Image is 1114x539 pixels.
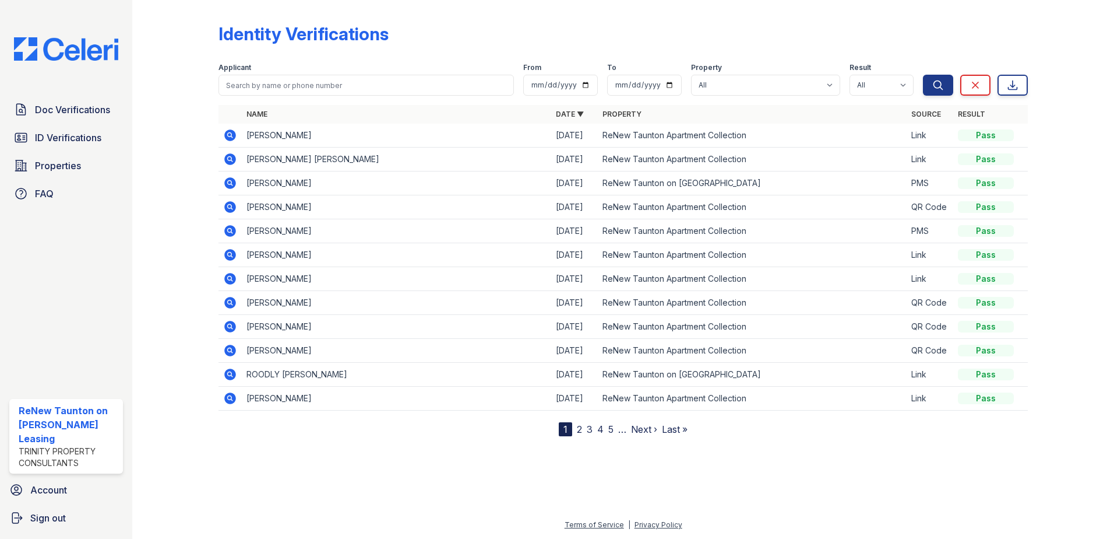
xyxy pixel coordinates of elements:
[958,345,1014,356] div: Pass
[602,110,641,118] a: Property
[958,225,1014,237] div: Pass
[907,339,953,363] td: QR Code
[907,387,953,411] td: Link
[598,243,907,267] td: ReNew Taunton Apartment Collection
[907,291,953,315] td: QR Code
[598,148,907,171] td: ReNew Taunton Apartment Collection
[662,423,688,435] a: Last »
[598,363,907,387] td: ReNew Taunton on [GEOGRAPHIC_DATA]
[5,37,128,61] img: CE_Logo_Blue-a8612792a0a2168367f1c8372b55b34899dd931a85d93a1a3d3e32e68fde9ad4.png
[587,423,593,435] a: 3
[30,483,67,497] span: Account
[598,124,907,148] td: ReNew Taunton Apartment Collection
[559,422,572,436] div: 1
[35,187,54,201] span: FAQ
[242,363,551,387] td: ROODLY [PERSON_NAME]
[958,177,1014,189] div: Pass
[958,369,1014,380] div: Pass
[218,75,514,96] input: Search by name or phone number
[907,243,953,267] td: Link
[907,315,953,339] td: QR Code
[551,267,598,291] td: [DATE]
[551,363,598,387] td: [DATE]
[218,23,389,44] div: Identity Verifications
[551,124,598,148] td: [DATE]
[608,423,614,435] a: 5
[9,182,123,205] a: FAQ
[598,315,907,339] td: ReNew Taunton Apartment Collection
[556,110,584,118] a: Date ▼
[246,110,267,118] a: Name
[958,153,1014,165] div: Pass
[35,103,110,117] span: Doc Verifications
[242,243,551,267] td: [PERSON_NAME]
[598,291,907,315] td: ReNew Taunton Apartment Collection
[19,404,118,446] div: ReNew Taunton on [PERSON_NAME] Leasing
[551,387,598,411] td: [DATE]
[958,110,985,118] a: Result
[9,98,123,121] a: Doc Verifications
[5,478,128,502] a: Account
[35,131,101,145] span: ID Verifications
[598,387,907,411] td: ReNew Taunton Apartment Collection
[551,339,598,363] td: [DATE]
[5,506,128,530] a: Sign out
[242,267,551,291] td: [PERSON_NAME]
[628,520,630,529] div: |
[907,267,953,291] td: Link
[551,291,598,315] td: [DATE]
[35,159,81,173] span: Properties
[958,249,1014,261] div: Pass
[242,171,551,195] td: [PERSON_NAME]
[551,171,598,195] td: [DATE]
[634,520,682,529] a: Privacy Policy
[598,267,907,291] td: ReNew Taunton Apartment Collection
[597,423,604,435] a: 4
[242,124,551,148] td: [PERSON_NAME]
[242,315,551,339] td: [PERSON_NAME]
[551,219,598,243] td: [DATE]
[551,148,598,171] td: [DATE]
[907,124,953,148] td: Link
[631,423,657,435] a: Next ›
[218,63,251,72] label: Applicant
[242,219,551,243] td: [PERSON_NAME]
[691,63,722,72] label: Property
[907,363,953,387] td: Link
[607,63,616,72] label: To
[907,219,953,243] td: PMS
[523,63,541,72] label: From
[565,520,624,529] a: Terms of Service
[958,297,1014,309] div: Pass
[551,315,598,339] td: [DATE]
[9,126,123,149] a: ID Verifications
[598,339,907,363] td: ReNew Taunton Apartment Collection
[242,387,551,411] td: [PERSON_NAME]
[598,195,907,219] td: ReNew Taunton Apartment Collection
[911,110,941,118] a: Source
[618,422,626,436] span: …
[907,148,953,171] td: Link
[242,195,551,219] td: [PERSON_NAME]
[598,219,907,243] td: ReNew Taunton Apartment Collection
[958,321,1014,332] div: Pass
[577,423,582,435] a: 2
[958,273,1014,285] div: Pass
[598,171,907,195] td: ReNew Taunton on [GEOGRAPHIC_DATA]
[849,63,871,72] label: Result
[551,243,598,267] td: [DATE]
[958,201,1014,213] div: Pass
[242,339,551,363] td: [PERSON_NAME]
[9,154,123,177] a: Properties
[551,195,598,219] td: [DATE]
[907,195,953,219] td: QR Code
[907,171,953,195] td: PMS
[242,291,551,315] td: [PERSON_NAME]
[958,393,1014,404] div: Pass
[19,446,118,469] div: Trinity Property Consultants
[30,511,66,525] span: Sign out
[242,148,551,171] td: [PERSON_NAME] [PERSON_NAME]
[958,129,1014,141] div: Pass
